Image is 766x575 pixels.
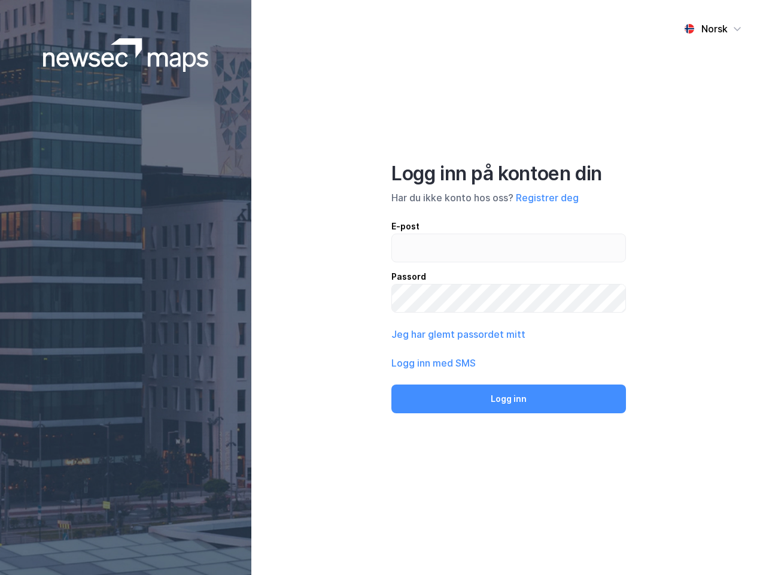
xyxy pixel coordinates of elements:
[516,190,579,205] button: Registrer deg
[391,219,626,234] div: E-post
[391,327,525,341] button: Jeg har glemt passordet mitt
[391,190,626,205] div: Har du ikke konto hos oss?
[391,385,626,413] button: Logg inn
[706,517,766,575] iframe: Chat Widget
[391,162,626,186] div: Logg inn på kontoen din
[391,270,626,284] div: Passord
[43,38,209,72] img: logoWhite.bf58a803f64e89776f2b079ca2356427.svg
[701,22,728,36] div: Norsk
[391,356,476,370] button: Logg inn med SMS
